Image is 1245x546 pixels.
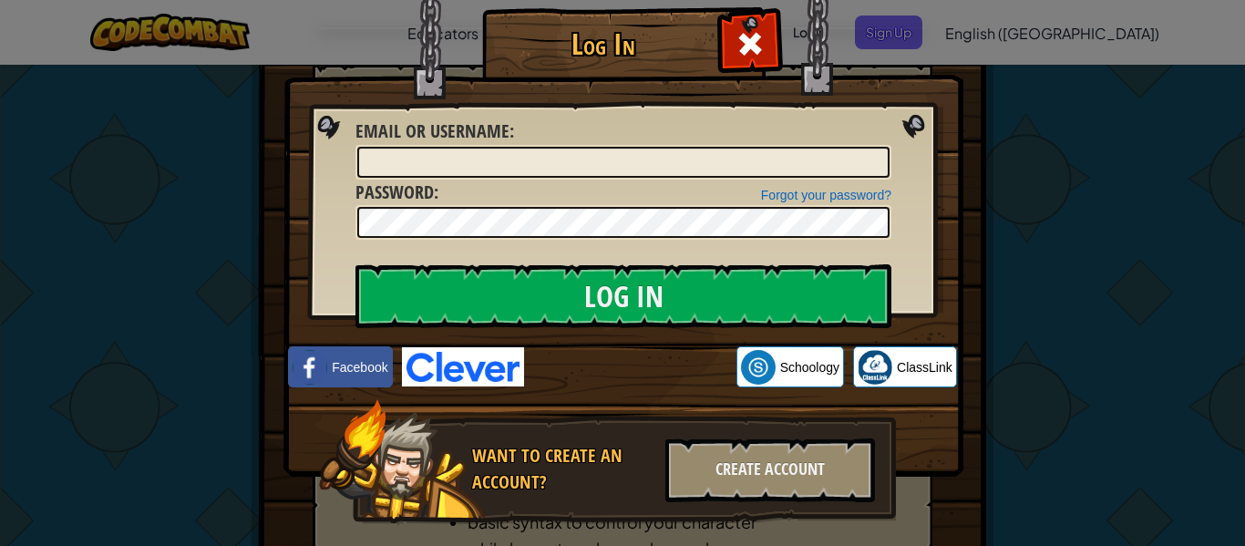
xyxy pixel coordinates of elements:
span: Email or Username [355,118,509,143]
img: clever-logo-blue.png [402,347,524,386]
label: : [355,118,514,145]
span: ClassLink [897,358,952,376]
img: schoology.png [741,350,776,385]
img: facebook_small.png [293,350,327,385]
iframe: Sign in with Google Button [524,347,736,387]
div: Want to create an account? [472,443,654,495]
div: Create Account [665,438,875,502]
h1: Log In [487,28,719,60]
span: Password [355,180,434,204]
a: Forgot your password? [761,188,891,202]
input: Log In [355,264,891,328]
img: classlink-logo-small.png [858,350,892,385]
span: Schoology [780,358,839,376]
label: : [355,180,438,206]
span: Facebook [332,358,387,376]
